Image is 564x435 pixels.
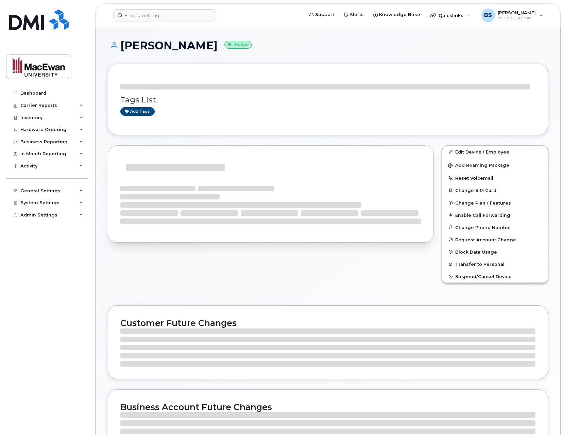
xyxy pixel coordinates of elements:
a: Edit Device / Employee [442,146,548,158]
span: Change Plan / Features [455,200,511,205]
button: Change Plan / Features [442,197,548,209]
small: Active [224,41,252,49]
button: Change Phone Number [442,221,548,233]
button: Reset Voicemail [442,172,548,184]
button: Block Data Usage [442,246,548,258]
h2: Business Account Future Changes [120,402,535,412]
span: Add Roaming Package [448,163,509,169]
h2: Customer Future Changes [120,318,535,328]
button: Add Roaming Package [442,158,548,172]
h3: Tags List [120,96,535,104]
h1: [PERSON_NAME] [108,39,548,51]
button: Enable Call Forwarding [442,209,548,221]
a: Add tags [120,107,155,116]
span: Suspend/Cancel Device [455,274,512,279]
button: Request Account Change [442,233,548,246]
span: Enable Call Forwarding [455,212,510,218]
button: Transfer to Personal [442,258,548,270]
button: Change SIM Card [442,184,548,196]
button: Suspend/Cancel Device [442,270,548,283]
